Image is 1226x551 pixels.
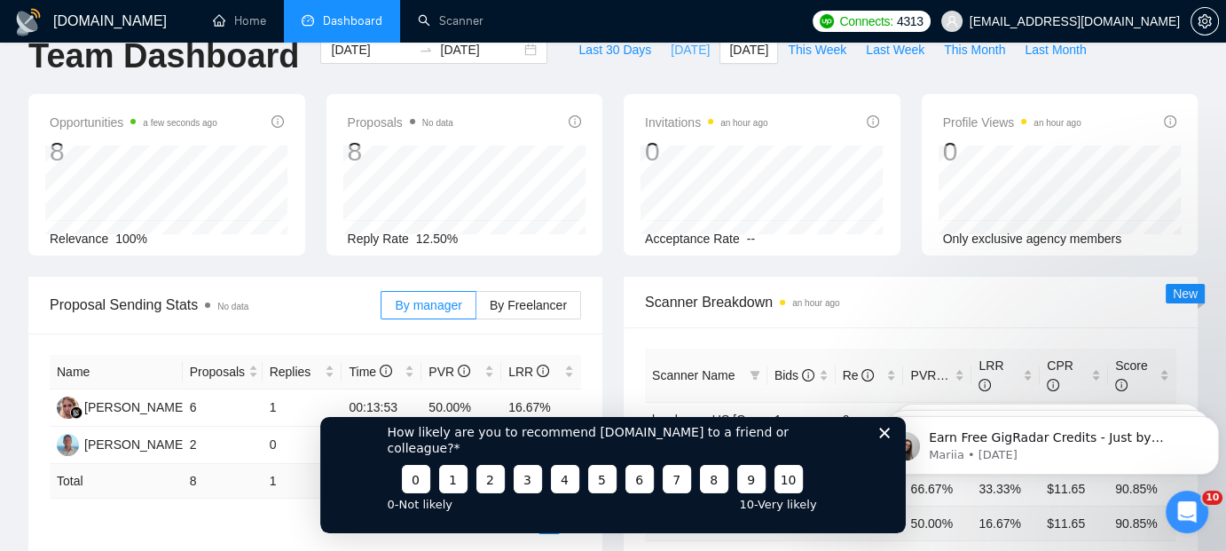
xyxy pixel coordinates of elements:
span: This Month [944,40,1005,59]
span: dashboard [302,14,314,27]
span: info-circle [802,369,814,382]
span: [DATE] [729,40,768,59]
span: Connects: [839,12,892,31]
span: No data [217,302,248,311]
iframe: Survey from GigRadar.io [320,417,906,533]
span: CPR [1047,358,1073,392]
img: KG [57,397,79,419]
div: [PERSON_NAME] [84,398,186,417]
td: 16.67% [501,390,581,427]
div: [PERSON_NAME] [84,435,186,454]
a: searchScanner [418,13,483,28]
td: 00:13:53 [342,390,421,427]
div: 8 [50,135,217,169]
img: logo [14,8,43,36]
span: By manager [395,298,461,312]
td: 8 [183,464,263,499]
img: gigradar-bm.png [70,406,83,419]
td: 2 [183,427,263,464]
h1: Team Dashboard [28,35,299,77]
time: a few seconds ago [143,118,216,128]
span: swap-right [419,43,433,57]
button: setting [1191,7,1219,35]
th: Name [50,355,183,390]
button: This Week [778,35,856,64]
span: Relevance [50,232,108,246]
img: MW [57,434,79,456]
div: 0 [645,135,767,169]
span: 4313 [897,12,923,31]
td: 0 [263,427,342,464]
input: End date [440,40,521,59]
span: Opportunities [50,112,217,133]
a: setting [1191,14,1219,28]
span: 12.50% [416,232,458,246]
td: 6 [183,390,263,427]
span: -- [747,232,755,246]
span: info-circle [569,115,581,128]
input: Start date [331,40,412,59]
button: left [517,513,538,534]
th: Proposals [183,355,263,390]
span: Last 30 Days [578,40,651,59]
span: info-circle [380,365,392,377]
span: info-circle [458,365,470,377]
span: New [1173,287,1198,301]
span: Reply Rate [348,232,409,246]
span: Only exclusive agency members [943,232,1122,246]
time: an hour ago [720,118,767,128]
span: Profile Views [943,112,1081,133]
span: info-circle [867,115,879,128]
span: PVR [428,365,470,379]
span: Proposals [348,112,453,133]
li: Next Page [560,513,581,534]
span: Scanner Name [652,368,735,382]
span: Invitations [645,112,767,133]
span: Replies [270,362,322,382]
span: filter [746,362,764,389]
a: MW[PERSON_NAME] [57,437,186,451]
th: Replies [263,355,342,390]
span: Score [1115,358,1148,392]
span: 10 [1202,491,1222,505]
div: 0 [943,135,1081,169]
li: Previous Page [517,513,538,534]
button: Last Month [1015,35,1096,64]
span: info-circle [271,115,284,128]
span: Bids [774,368,814,382]
td: 1 [767,402,836,437]
td: $ 11.65 [1040,506,1108,540]
span: Proposal Sending Stats [50,294,381,316]
a: KG[PERSON_NAME] [57,399,186,413]
span: filter [750,370,760,381]
iframe: Intercom notifications message [871,379,1226,503]
span: Time [349,365,391,379]
span: setting [1191,14,1218,28]
img: upwork-logo.png [820,14,834,28]
span: Scanner Breakdown [645,291,1176,313]
span: No data [422,118,453,128]
span: to [419,43,433,57]
span: info-circle [861,369,874,382]
span: [DATE] [671,40,710,59]
button: Last Week [856,35,934,64]
td: 1 [263,390,342,427]
span: Re [843,368,875,382]
span: Last Month [1025,40,1086,59]
span: Dashboard [323,13,382,28]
